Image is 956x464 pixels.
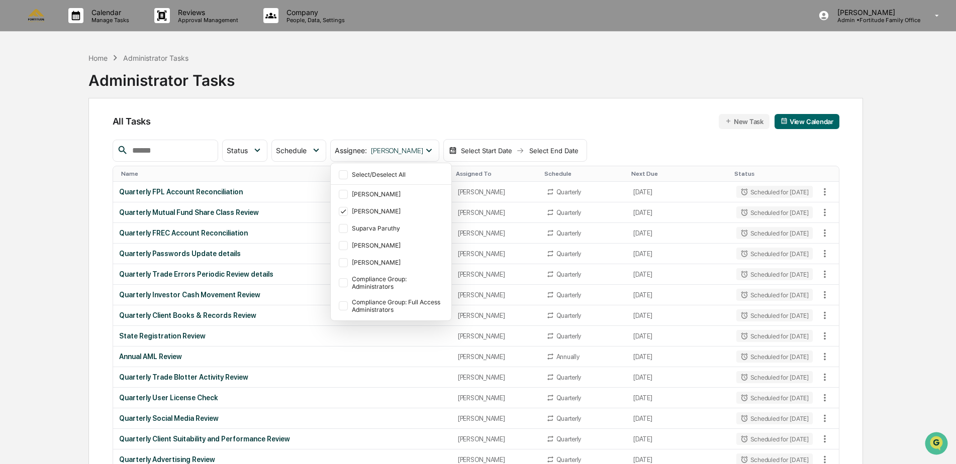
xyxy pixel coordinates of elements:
[736,289,813,301] div: Scheduled for [DATE]
[736,186,813,198] div: Scheduled for [DATE]
[170,17,243,24] p: Approval Management
[458,312,534,319] div: [PERSON_NAME]
[278,17,350,24] p: People, Data, Settings
[170,8,243,17] p: Reviews
[458,271,534,278] div: [PERSON_NAME]
[88,63,235,89] div: Administrator Tasks
[119,455,446,463] div: Quarterly Advertising Review
[119,188,446,196] div: Quarterly FPL Account Reconciliation
[352,190,445,198] div: [PERSON_NAME]
[123,54,188,62] div: Administrator Tasks
[556,291,582,299] div: Quarterly
[556,229,582,237] div: Quarterly
[627,285,730,305] td: [DATE]
[335,146,367,155] span: Assignee :
[458,188,534,196] div: [PERSON_NAME]
[83,127,125,137] span: Attestations
[544,170,624,177] div: Toggle SortBy
[83,8,134,17] p: Calendar
[458,209,534,216] div: [PERSON_NAME]
[781,118,788,125] img: calendar
[631,170,726,177] div: Toggle SortBy
[6,123,69,141] a: 🖐️Preclearance
[10,21,183,37] p: How can we help?
[627,223,730,244] td: [DATE]
[458,394,534,402] div: [PERSON_NAME]
[278,8,350,17] p: Company
[119,291,446,299] div: Quarterly Investor Cash Movement Review
[121,170,448,177] div: Toggle SortBy
[113,116,151,127] span: All Tasks
[458,353,534,361] div: [PERSON_NAME]
[627,264,730,285] td: [DATE]
[556,456,582,463] div: Quarterly
[20,127,65,137] span: Preclearance
[736,268,813,280] div: Scheduled for [DATE]
[775,114,839,129] button: View Calendar
[119,373,446,381] div: Quarterly Trade Blotter Activity Review
[556,209,582,216] div: Quarterly
[736,206,813,218] div: Scheduled for [DATE]
[556,188,582,196] div: Quarterly
[719,114,770,129] button: New Task
[627,202,730,223] td: [DATE]
[100,170,122,178] span: Pylon
[556,271,582,278] div: Quarterly
[10,128,18,136] div: 🖐️
[352,259,445,266] div: [PERSON_NAME]
[119,270,446,278] div: Quarterly Trade Errors Periodic Review details
[34,87,127,95] div: We're available if you need us!
[88,54,108,62] div: Home
[458,456,534,463] div: [PERSON_NAME]
[83,17,134,24] p: Manage Tasks
[171,80,183,92] button: Start new chat
[627,305,730,326] td: [DATE]
[119,353,446,361] div: Annual AML Review
[371,147,423,155] span: [PERSON_NAME]
[10,77,28,95] img: 1746055101610-c473b297-6a78-478c-a979-82029cc54cd1
[736,371,813,383] div: Scheduled for [DATE]
[736,351,813,363] div: Scheduled for [DATE]
[627,346,730,367] td: [DATE]
[556,415,582,422] div: Quarterly
[458,435,534,443] div: [PERSON_NAME]
[449,147,457,155] img: calendar
[736,392,813,404] div: Scheduled for [DATE]
[736,248,813,260] div: Scheduled for [DATE]
[924,431,951,458] iframe: Open customer support
[119,311,446,319] div: Quarterly Client Books & Records Review
[458,374,534,381] div: [PERSON_NAME]
[352,171,445,178] div: Select/Deselect All
[526,147,582,155] div: Select End Date
[627,182,730,202] td: [DATE]
[20,146,63,156] span: Data Lookup
[458,332,534,340] div: [PERSON_NAME]
[6,142,67,160] a: 🔎Data Lookup
[627,326,730,346] td: [DATE]
[627,244,730,264] td: [DATE]
[119,229,446,237] div: Quarterly FREC Account Reconciliation
[352,275,445,290] div: Compliance Group: Administrators
[556,250,582,258] div: Quarterly
[556,435,582,443] div: Quarterly
[459,147,514,155] div: Select Start Date
[819,170,839,177] div: Toggle SortBy
[627,388,730,408] td: [DATE]
[119,435,446,443] div: Quarterly Client Suitability and Performance Review
[456,170,536,177] div: Toggle SortBy
[736,309,813,321] div: Scheduled for [DATE]
[352,224,445,232] div: Suparva Paruthy
[829,8,920,17] p: [PERSON_NAME]
[556,394,582,402] div: Quarterly
[458,415,534,422] div: [PERSON_NAME]
[352,242,445,249] div: [PERSON_NAME]
[458,291,534,299] div: [PERSON_NAME]
[736,433,813,445] div: Scheduled for [DATE]
[458,229,534,237] div: [PERSON_NAME]
[736,227,813,239] div: Scheduled for [DATE]
[119,250,446,258] div: Quarterly Passwords Update details
[556,312,582,319] div: Quarterly
[24,9,48,22] img: logo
